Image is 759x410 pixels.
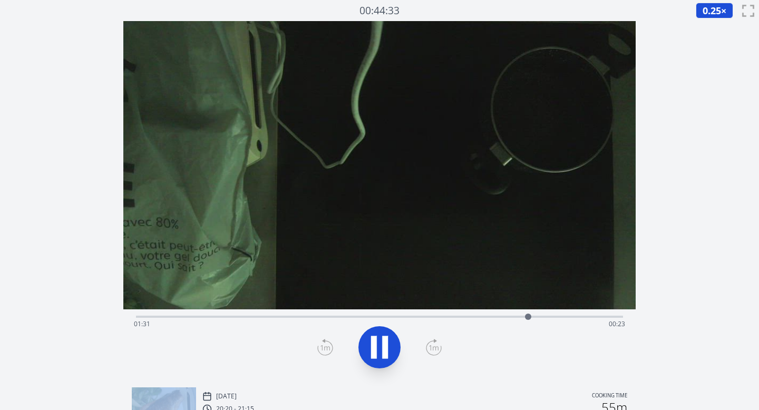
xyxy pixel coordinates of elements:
button: 0.25× [696,3,733,18]
p: Cooking time [592,392,627,401]
a: 00:44:33 [359,3,400,18]
span: 0.25 [703,4,721,17]
span: 00:23 [609,319,625,328]
span: 01:31 [134,319,150,328]
p: [DATE] [216,392,237,401]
